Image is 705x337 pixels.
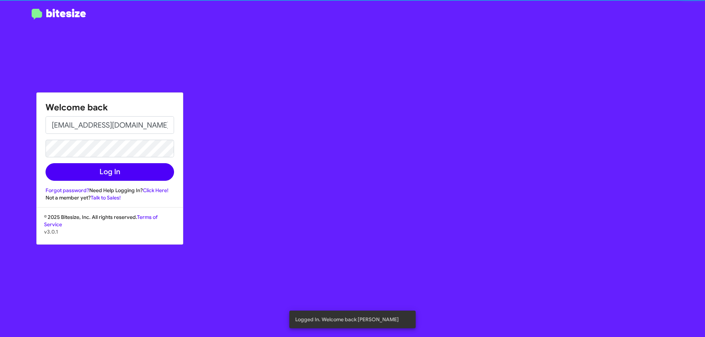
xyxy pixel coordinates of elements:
[91,194,121,201] a: Talk to Sales!
[37,213,183,244] div: © 2025 Bitesize, Inc. All rights reserved.
[143,187,169,194] a: Click Here!
[295,316,399,323] span: Logged In. Welcome back [PERSON_NAME]
[46,187,89,194] a: Forgot password?
[46,102,174,113] h1: Welcome back
[46,163,174,181] button: Log In
[44,228,176,235] p: v3.0.1
[46,194,174,201] div: Not a member yet?
[46,187,174,194] div: Need Help Logging In?
[46,116,174,134] input: Email address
